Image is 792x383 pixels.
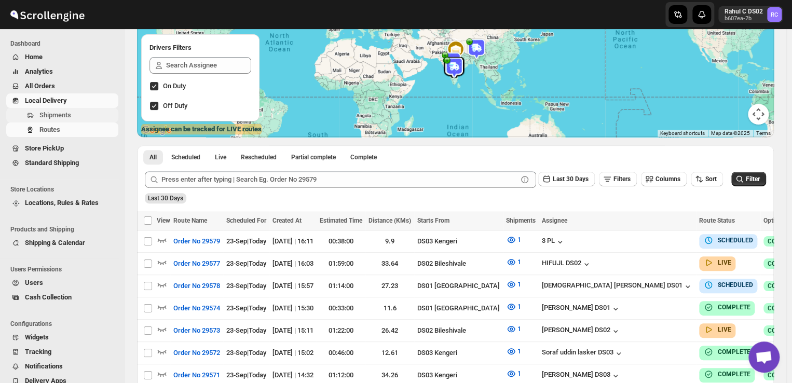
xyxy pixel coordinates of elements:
[613,175,631,183] span: Filters
[542,348,624,359] div: Soraf uddin lasker DS03
[599,172,637,186] button: Filters
[746,175,760,183] span: Filter
[25,362,63,370] span: Notifications
[226,282,266,290] span: 23-Sep | Today
[725,16,763,22] p: b607ea-2b
[25,348,51,355] span: Tracking
[173,281,220,291] span: Order No 29578
[506,217,536,224] span: Shipments
[167,233,226,250] button: Order No 29579
[25,239,85,247] span: Shipping & Calendar
[226,326,266,334] span: 23-Sep | Today
[6,330,118,345] button: Widgets
[703,235,753,245] button: SCHEDULED
[167,322,226,339] button: Order No 29573
[542,371,621,381] button: [PERSON_NAME] DS03
[143,150,163,165] button: All routes
[226,237,266,245] span: 23-Sep | Today
[272,325,313,336] div: [DATE] | 15:11
[173,348,220,358] span: Order No 29572
[148,195,183,202] span: Last 30 Days
[149,43,251,53] h2: Drivers Filters
[272,258,313,269] div: [DATE] | 16:03
[691,172,723,186] button: Sort
[517,236,521,243] span: 1
[39,126,60,133] span: Routes
[517,347,521,355] span: 1
[166,57,251,74] input: Search Assignee
[10,265,119,273] span: Users Permissions
[10,39,119,48] span: Dashboard
[553,175,589,183] span: Last 30 Days
[6,236,118,250] button: Shipping & Calendar
[703,302,750,312] button: COMPLETE
[140,124,174,137] img: Google
[756,130,771,136] a: Terms (opens in new tab)
[320,370,362,380] div: 01:12:00
[538,172,595,186] button: Last 30 Days
[173,303,220,313] span: Order No 29574
[6,122,118,137] button: Routes
[656,175,680,183] span: Columns
[731,172,766,186] button: Filter
[368,236,411,247] div: 9.9
[272,370,313,380] div: [DATE] | 14:32
[542,281,693,292] button: [DEMOGRAPHIC_DATA] [PERSON_NAME] DS01
[226,304,266,312] span: 23-Sep | Today
[149,153,157,161] span: All
[368,281,411,291] div: 27.23
[517,258,521,266] span: 1
[215,153,226,161] span: Live
[542,304,621,314] button: [PERSON_NAME] DS01
[718,237,753,244] b: SCHEDULED
[718,281,753,289] b: SCHEDULED
[25,333,49,341] span: Widgets
[320,325,362,336] div: 01:22:00
[10,225,119,234] span: Products and Shipping
[500,254,527,270] button: 1
[542,237,565,247] div: 3 PL
[173,236,220,247] span: Order No 29579
[173,217,207,224] span: Route Name
[703,280,753,290] button: SCHEDULED
[320,258,362,269] div: 01:59:00
[718,6,783,23] button: User menu
[10,320,119,328] span: Configurations
[272,281,313,291] div: [DATE] | 15:57
[718,371,750,378] b: COMPLETE
[141,124,262,134] label: Assignee can be tracked for LIVE routes
[517,280,521,288] span: 1
[703,257,731,268] button: LIVE
[25,97,67,104] span: Local Delivery
[25,82,55,90] span: All Orders
[368,370,411,380] div: 34.26
[157,217,170,224] span: View
[171,153,200,161] span: Scheduled
[320,281,362,291] div: 01:14:00
[173,258,220,269] span: Order No 29577
[161,171,517,188] input: Press enter after typing | Search Eg. Order No 29579
[517,325,521,333] span: 1
[417,258,500,269] div: DS02 Bileshivale
[6,276,118,290] button: Users
[6,108,118,122] button: Shipments
[226,371,266,379] span: 23-Sep | Today
[140,124,174,137] a: Open this area in Google Maps (opens a new window)
[718,259,731,266] b: LIVE
[417,281,500,291] div: DS01 [GEOGRAPHIC_DATA]
[350,153,377,161] span: Complete
[368,348,411,358] div: 12.61
[703,347,750,357] button: COMPLETE
[8,2,86,28] img: ScrollEngine
[39,111,71,119] span: Shipments
[320,303,362,313] div: 00:33:00
[272,236,313,247] div: [DATE] | 16:11
[718,304,750,311] b: COMPLETE
[226,259,266,267] span: 23-Sep | Today
[6,50,118,64] button: Home
[241,153,277,161] span: Rescheduled
[25,293,72,301] span: Cash Collection
[725,7,763,16] p: Rahul C DS02
[500,343,527,360] button: 1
